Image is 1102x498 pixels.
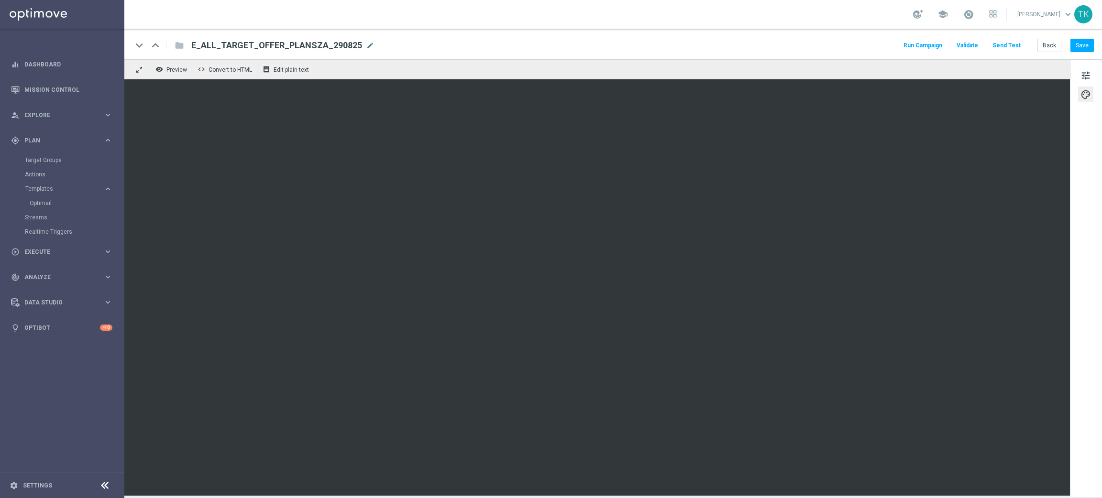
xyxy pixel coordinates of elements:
i: gps_fixed [11,136,20,145]
i: keyboard_arrow_right [103,184,112,194]
span: code [198,65,205,73]
button: palette [1078,87,1093,102]
span: Validate [957,42,978,49]
div: Target Groups [25,153,123,167]
span: Explore [24,112,103,118]
button: Send Test [991,39,1022,52]
div: Dashboard [11,52,112,77]
a: Streams [25,214,99,221]
div: Templates [25,186,103,192]
button: remove_red_eye Preview [153,63,191,76]
i: keyboard_arrow_right [103,136,112,145]
span: palette [1080,88,1091,101]
button: code Convert to HTML [195,63,256,76]
div: Actions [25,167,123,182]
span: Edit plain text [274,66,309,73]
i: keyboard_arrow_right [103,272,112,281]
span: tune [1080,69,1091,82]
i: keyboard_arrow_right [103,247,112,256]
a: Optimail [30,199,99,207]
div: Streams [25,210,123,225]
div: Execute [11,248,103,256]
span: mode_edit [366,41,375,50]
span: Convert to HTML [209,66,252,73]
i: keyboard_arrow_right [103,298,112,307]
div: Realtime Triggers [25,225,123,239]
a: Mission Control [24,77,112,102]
i: track_changes [11,273,20,281]
button: Mission Control [11,86,113,94]
div: +10 [100,325,112,331]
span: Data Studio [24,300,103,305]
span: Plan [24,138,103,143]
button: receipt Edit plain text [260,63,313,76]
button: lightbulb Optibot +10 [11,324,113,332]
span: E_ALL_TARGET_OFFER_PLANSZA_290825 [191,40,362,51]
button: Templates keyboard_arrow_right [25,185,113,193]
a: Realtime Triggers [25,228,99,236]
button: Data Studio keyboard_arrow_right [11,299,113,306]
span: Preview [166,66,187,73]
button: gps_fixed Plan keyboard_arrow_right [11,137,113,144]
div: Optimail [30,196,123,210]
div: Data Studio [11,298,103,307]
button: Run Campaign [902,39,944,52]
a: Dashboard [24,52,112,77]
button: Back [1037,39,1061,52]
span: school [937,9,948,20]
button: Save [1070,39,1094,52]
button: person_search Explore keyboard_arrow_right [11,111,113,119]
i: equalizer [11,60,20,69]
button: Validate [955,39,980,52]
span: Analyze [24,274,103,280]
i: keyboard_arrow_right [103,110,112,119]
div: Explore [11,111,103,119]
a: Target Groups [25,156,99,164]
div: Mission Control [11,77,112,102]
button: tune [1078,67,1093,83]
button: equalizer Dashboard [11,61,113,68]
div: TK [1074,5,1092,23]
a: Optibot [24,315,100,340]
a: Settings [23,483,52,488]
a: Actions [25,171,99,178]
i: settings [10,481,18,490]
span: keyboard_arrow_down [1063,9,1073,20]
div: Plan [11,136,103,145]
div: Analyze [11,273,103,281]
span: Templates [25,186,94,192]
a: [PERSON_NAME]keyboard_arrow_down [1016,7,1074,22]
i: play_circle_outline [11,248,20,256]
div: Templates [25,182,123,210]
i: receipt [263,65,270,73]
i: lightbulb [11,324,20,332]
i: person_search [11,111,20,119]
button: play_circle_outline Execute keyboard_arrow_right [11,248,113,256]
span: Execute [24,249,103,255]
button: track_changes Analyze keyboard_arrow_right [11,273,113,281]
i: remove_red_eye [155,65,163,73]
div: Optibot [11,315,112,340]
